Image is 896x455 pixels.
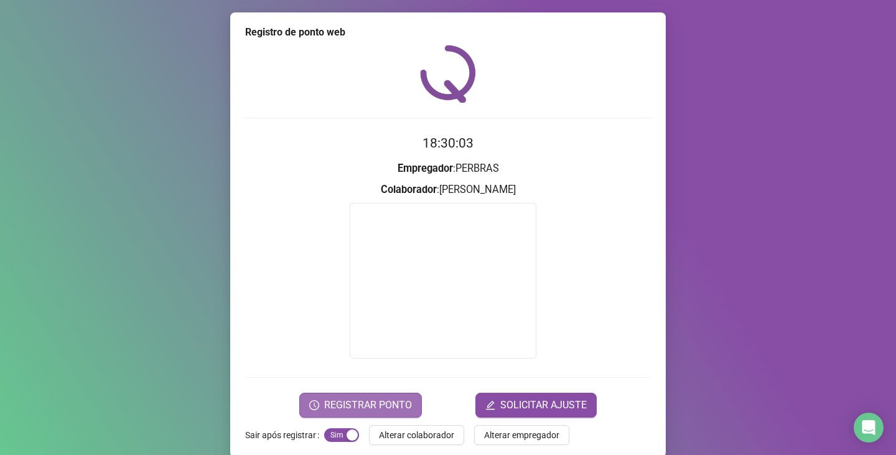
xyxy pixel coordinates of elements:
[324,398,412,413] span: REGISTRAR PONTO
[245,25,651,40] div: Registro de ponto web
[475,393,597,418] button: editSOLICITAR AJUSTE
[420,45,476,103] img: QRPoint
[422,136,474,151] time: 18:30:03
[369,425,464,445] button: Alterar colaborador
[379,428,454,442] span: Alterar colaborador
[245,182,651,198] h3: : [PERSON_NAME]
[309,400,319,410] span: clock-circle
[854,413,884,443] div: Open Intercom Messenger
[398,162,453,174] strong: Empregador
[484,428,559,442] span: Alterar empregador
[474,425,569,445] button: Alterar empregador
[381,184,437,195] strong: Colaborador
[245,425,324,445] label: Sair após registrar
[245,161,651,177] h3: : PERBRAS
[299,393,422,418] button: REGISTRAR PONTO
[500,398,587,413] span: SOLICITAR AJUSTE
[485,400,495,410] span: edit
